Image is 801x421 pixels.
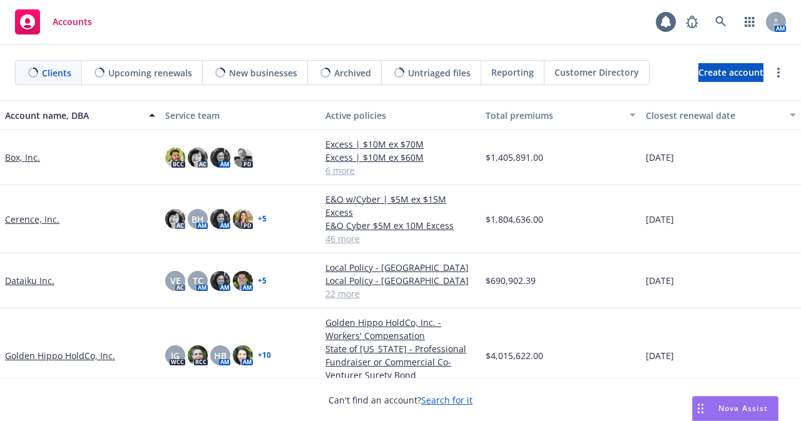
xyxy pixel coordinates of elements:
[233,209,253,229] img: photo
[718,403,768,413] span: Nova Assist
[258,277,267,285] a: + 5
[334,66,371,79] span: Archived
[320,100,481,130] button: Active policies
[708,9,733,34] a: Search
[646,213,674,226] span: [DATE]
[325,316,476,342] a: Golden Hippo HoldCo, Inc. - Workers' Compensation
[698,61,763,84] span: Create account
[692,396,778,421] button: Nova Assist
[53,17,92,27] span: Accounts
[486,213,543,226] span: $1,804,636.00
[421,394,472,406] a: Search for it
[329,393,472,407] span: Can't find an account?
[188,148,208,168] img: photo
[165,109,315,122] div: Service team
[646,274,674,287] span: [DATE]
[408,66,471,79] span: Untriaged files
[486,151,543,164] span: $1,405,891.00
[325,342,476,382] a: State of [US_STATE] - Professional Fundraiser or Commercial Co-Venturer Surety Bond
[680,9,705,34] a: Report a Bug
[233,148,253,168] img: photo
[210,148,230,168] img: photo
[325,151,476,164] a: Excess | $10M ex $60M
[210,271,230,291] img: photo
[646,109,782,122] div: Closest renewal date
[5,109,141,122] div: Account name, DBA
[698,63,763,82] a: Create account
[165,209,185,229] img: photo
[191,213,204,226] span: BH
[325,232,476,245] a: 46 more
[554,66,639,79] span: Customer Directory
[641,100,801,130] button: Closest renewal date
[233,345,253,365] img: photo
[646,349,674,362] span: [DATE]
[5,274,54,287] a: Dataiku Inc.
[188,345,208,365] img: photo
[258,215,267,223] a: + 5
[210,209,230,229] img: photo
[646,151,674,164] span: [DATE]
[171,349,180,362] span: JG
[325,164,476,177] a: 6 more
[486,109,622,122] div: Total premiums
[5,349,115,362] a: Golden Hippo HoldCo, Inc.
[693,397,708,420] div: Drag to move
[325,274,476,287] a: Local Policy - [GEOGRAPHIC_DATA]
[325,109,476,122] div: Active policies
[214,349,227,362] span: HB
[325,219,476,232] a: E&O Cyber $5M ex 10M Excess
[325,261,476,274] a: Local Policy - [GEOGRAPHIC_DATA]
[771,65,786,80] a: more
[486,349,543,362] span: $4,015,622.00
[737,9,762,34] a: Switch app
[10,4,97,39] a: Accounts
[108,66,192,79] span: Upcoming renewals
[491,66,534,79] span: Reporting
[5,213,59,226] a: Cerence, Inc.
[325,138,476,151] a: Excess | $10M ex $70M
[325,193,476,219] a: E&O w/Cyber | $5M ex $15M Excess
[193,274,203,287] span: TC
[170,274,181,287] span: VE
[486,274,536,287] span: $690,902.39
[5,151,40,164] a: Box, Inc.
[233,271,253,291] img: photo
[165,148,185,168] img: photo
[160,100,320,130] button: Service team
[229,66,297,79] span: New businesses
[325,287,476,300] a: 22 more
[258,352,271,359] a: + 10
[481,100,641,130] button: Total premiums
[42,66,71,79] span: Clients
